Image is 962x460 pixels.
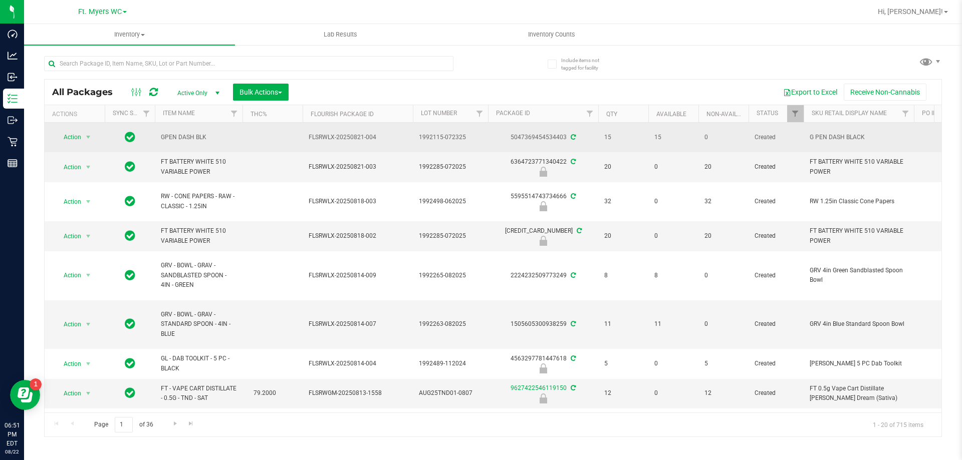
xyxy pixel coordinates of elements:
[419,133,482,142] span: 1992115-072325
[115,417,133,432] input: 1
[704,359,743,368] span: 5
[604,231,642,241] span: 20
[810,384,908,403] span: FT 0.5g Vape Cart Distillate [PERSON_NAME] Dream (Sativa)
[55,386,82,400] span: Action
[82,317,95,331] span: select
[55,357,82,371] span: Action
[487,354,600,373] div: 4563297781447618
[654,271,692,280] span: 8
[704,133,743,142] span: 0
[496,110,530,117] a: Package ID
[575,227,582,234] span: Sync from Compliance System
[125,194,135,208] span: In Sync
[569,158,576,165] span: Sync from Compliance System
[125,356,135,370] span: In Sync
[810,226,908,245] span: FT BATTERY WHITE 510 VARIABLE POWER
[419,388,482,398] span: AUG25TND01-0807
[310,30,371,39] span: Lab Results
[82,160,95,174] span: select
[487,226,600,246] div: [CREDIT_CARD_NUMBER]
[511,384,567,391] a: 9627422546119150
[161,384,236,403] span: FT - VAPE CART DISTILLATE - 0.5G - TND - SAT
[8,158,18,168] inline-svg: Reports
[82,195,95,209] span: select
[82,229,95,243] span: select
[309,359,407,368] span: FLSRWLX-20250814-004
[52,111,101,118] div: Actions
[487,201,600,211] div: Newly Received
[309,231,407,241] span: FLSRWLX-20250818-002
[787,105,804,122] a: Filter
[654,388,692,398] span: 0
[55,317,82,331] span: Action
[704,319,743,329] span: 0
[8,137,18,147] inline-svg: Retail
[810,157,908,176] span: FT BATTERY WHITE 510 VARIABLE POWER
[5,421,20,448] p: 06:51 PM EDT
[654,319,692,329] span: 11
[309,162,407,172] span: FLSRWLX-20250821-003
[309,133,407,142] span: FLSRWLX-20250821-004
[487,363,600,373] div: Newly Received
[654,197,692,206] span: 0
[55,160,82,174] span: Action
[55,130,82,144] span: Action
[897,105,914,122] a: Filter
[419,197,482,206] span: 1992498-062025
[163,110,195,117] a: Item Name
[604,133,642,142] span: 15
[309,319,407,329] span: FLSRWLX-20250814-007
[604,388,642,398] span: 12
[125,130,135,144] span: In Sync
[168,417,182,430] a: Go to the next page
[654,162,692,172] span: 0
[233,84,289,101] button: Bulk Actions
[755,319,798,329] span: Created
[309,388,407,398] span: FLSRWGM-20250813-1558
[419,271,482,280] span: 1992265-082025
[421,110,457,117] a: Lot Number
[810,133,908,142] span: G PEN DASH BLACK
[755,359,798,368] span: Created
[309,197,407,206] span: FLSRWLX-20250818-003
[239,88,282,96] span: Bulk Actions
[487,133,600,142] div: 5047369454534403
[82,130,95,144] span: select
[755,162,798,172] span: Created
[8,72,18,82] inline-svg: Inbound
[419,231,482,241] span: 1992285-072025
[161,192,236,211] span: RW - CONE PAPERS - RAW - CLASSIC - 1.25IN
[844,84,926,101] button: Receive Non-Cannabis
[604,319,642,329] span: 11
[704,271,743,280] span: 0
[471,105,488,122] a: Filter
[8,51,18,61] inline-svg: Analytics
[113,110,151,117] a: Sync Status
[810,197,908,206] span: RW 1.25in Classic Cone Papers
[125,317,135,331] span: In Sync
[55,229,82,243] span: Action
[704,197,743,206] span: 32
[161,310,236,339] span: GRV - BOWL - GRAV - STANDARD SPOON - 4IN - BLUE
[569,272,576,279] span: Sync from Compliance System
[161,226,236,245] span: FT BATTERY WHITE 510 VARIABLE POWER
[161,261,236,290] span: GRV - BOWL - GRAV - SANDBLASTED SPOON - 4IN - GREEN
[446,24,657,45] a: Inventory Counts
[757,110,778,117] a: Status
[654,231,692,241] span: 0
[656,111,686,118] a: Available
[569,384,576,391] span: Sync from Compliance System
[8,115,18,125] inline-svg: Outbound
[309,271,407,280] span: FLSRWLX-20250814-009
[569,134,576,141] span: Sync from Compliance System
[922,110,937,117] a: PO ID
[777,84,844,101] button: Export to Excel
[487,271,600,280] div: 2224232509773249
[235,24,446,45] a: Lab Results
[569,320,576,327] span: Sync from Compliance System
[878,8,943,16] span: Hi, [PERSON_NAME]!
[125,268,135,282] span: In Sync
[10,380,40,410] iframe: Resource center
[654,133,692,142] span: 15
